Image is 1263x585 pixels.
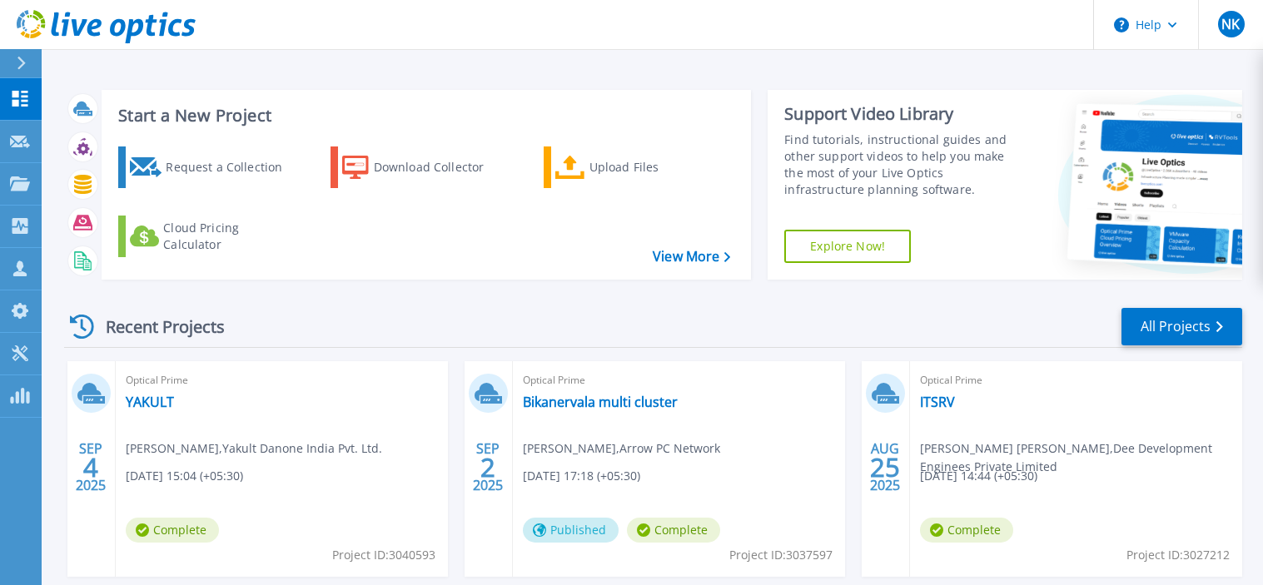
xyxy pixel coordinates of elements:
span: Optical Prime [126,371,438,389]
span: [PERSON_NAME] , Arrow PC Network [523,439,720,458]
a: View More [653,249,730,265]
span: 2 [480,460,495,474]
span: Published [523,518,619,543]
a: Upload Files [544,146,729,188]
span: Project ID: 3037597 [729,546,833,564]
span: [DATE] 14:44 (+05:30) [920,467,1037,485]
div: Find tutorials, instructional guides and other support videos to help you make the most of your L... [784,131,1022,198]
span: Project ID: 3027212 [1126,546,1230,564]
span: NK [1221,17,1240,31]
span: Complete [627,518,720,543]
div: Support Video Library [784,103,1022,125]
span: 4 [83,460,98,474]
span: Optical Prime [523,371,835,389]
span: Optical Prime [920,371,1232,389]
a: Bikanervala multi cluster [523,394,678,410]
a: Explore Now! [784,230,911,263]
h3: Start a New Project [118,107,729,125]
span: Complete [126,518,219,543]
a: YAKULT [126,394,174,410]
div: SEP 2025 [472,437,504,498]
a: Download Collector [331,146,516,188]
div: Download Collector [374,151,507,184]
div: Cloud Pricing Calculator [163,220,296,253]
span: [DATE] 15:04 (+05:30) [126,467,243,485]
div: Request a Collection [166,151,299,184]
span: Complete [920,518,1013,543]
a: Request a Collection [118,146,304,188]
span: 25 [870,460,900,474]
div: SEP 2025 [75,437,107,498]
a: Cloud Pricing Calculator [118,216,304,257]
a: ITSRV [920,394,955,410]
span: [DATE] 17:18 (+05:30) [523,467,640,485]
span: [PERSON_NAME] , Yakult Danone India Pvt. Ltd. [126,439,382,458]
div: AUG 2025 [869,437,901,498]
span: Project ID: 3040593 [332,546,435,564]
span: [PERSON_NAME] [PERSON_NAME] , Dee Development Enginees Private Limited [920,439,1242,476]
div: Recent Projects [64,306,247,347]
a: All Projects [1121,308,1242,345]
div: Upload Files [589,151,723,184]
